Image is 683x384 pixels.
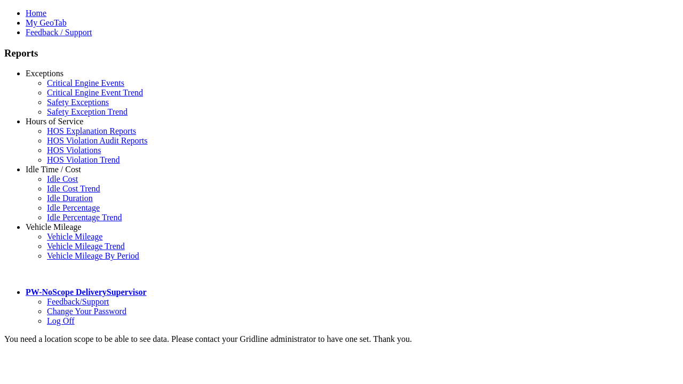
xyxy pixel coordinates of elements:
[47,213,122,222] a: Idle Percentage Trend
[47,307,126,316] a: Change Your Password
[26,222,81,231] a: Vehicle Mileage
[47,242,125,251] a: Vehicle Mileage Trend
[4,47,679,59] h3: Reports
[47,184,100,193] a: Idle Cost Trend
[47,126,136,135] a: HOS Explanation Reports
[47,251,139,260] a: Vehicle Mileage By Period
[47,155,120,164] a: HOS Violation Trend
[47,78,124,87] a: Critical Engine Events
[26,28,92,37] a: Feedback / Support
[47,98,109,107] a: Safety Exceptions
[47,88,143,97] a: Critical Engine Event Trend
[26,287,146,297] a: PW-NoScope DeliverySupervisor
[26,117,83,126] a: Hours of Service
[47,316,75,325] a: Log Off
[26,9,46,18] a: Home
[47,107,128,116] a: Safety Exception Trend
[47,146,101,155] a: HOS Violations
[47,194,93,203] a: Idle Duration
[47,232,102,241] a: Vehicle Mileage
[26,69,63,78] a: Exceptions
[26,165,81,174] a: Idle Time / Cost
[4,334,679,344] div: You need a location scope to be able to see data. Please contact your Gridline administrator to h...
[26,18,67,27] a: My GeoTab
[47,297,109,306] a: Feedback/Support
[47,203,100,212] a: Idle Percentage
[47,174,78,183] a: Idle Cost
[47,136,148,145] a: HOS Violation Audit Reports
